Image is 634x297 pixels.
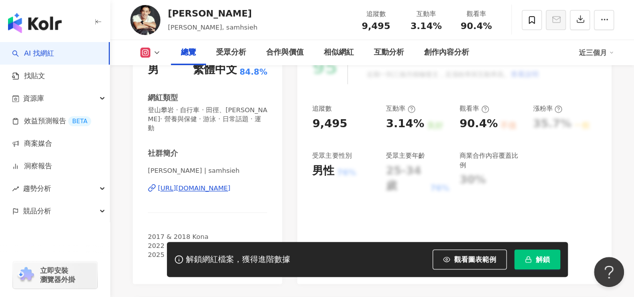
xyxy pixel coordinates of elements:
[312,116,347,132] div: 9,495
[457,9,495,19] div: 觀看率
[168,24,258,31] span: [PERSON_NAME], samhsieh
[536,255,550,263] span: 解鎖
[533,104,562,113] div: 漲粉率
[130,5,160,35] img: KOL Avatar
[433,249,507,269] button: 觀看圖表範例
[23,200,51,222] span: 競品分析
[12,71,45,81] a: 找貼文
[148,93,178,103] div: 網紅類型
[362,21,390,31] span: 9,495
[357,9,395,19] div: 追蹤數
[461,21,492,31] span: 90.4%
[158,184,231,193] div: [URL][DOMAIN_NAME]
[240,67,268,78] span: 84.8%
[148,148,178,159] div: 社群簡介
[312,163,334,179] div: 男性
[12,116,91,126] a: 效益預測報告BETA
[216,47,246,59] div: 受眾分析
[148,62,159,78] div: 男
[324,47,354,59] div: 相似網紅
[12,185,19,192] span: rise
[16,267,36,283] img: chrome extension
[386,104,415,113] div: 互動率
[460,104,489,113] div: 觀看率
[407,9,445,19] div: 互動率
[312,151,351,160] div: 受眾主要性別
[13,261,97,288] a: chrome extension立即安裝 瀏覽器外掛
[12,139,52,149] a: 商案媒合
[12,161,52,171] a: 洞察報告
[148,184,267,193] a: [URL][DOMAIN_NAME]
[424,47,469,59] div: 創作內容分析
[266,47,304,59] div: 合作與價值
[460,151,523,169] div: 商業合作內容覆蓋比例
[460,116,498,132] div: 90.4%
[193,62,237,78] div: 繁體中文
[181,47,196,59] div: 總覽
[579,45,614,61] div: 近三個月
[12,49,54,59] a: searchAI 找網紅
[454,255,496,263] span: 觀看圖表範例
[386,116,424,132] div: 3.14%
[514,249,560,269] button: 解鎖
[410,21,442,31] span: 3.14%
[148,106,267,133] span: 登山攀岩 · 自行車 · 田徑、[PERSON_NAME]· 營養與保健 · 游泳 · 日常話題 · 運動
[168,7,258,20] div: [PERSON_NAME]
[148,166,267,175] span: [PERSON_NAME] | samhsieh
[386,151,425,160] div: 受眾主要年齡
[186,254,290,265] div: 解鎖網紅檔案，獲得進階數據
[312,104,332,113] div: 追蹤數
[374,47,404,59] div: 互動分析
[8,13,62,33] img: logo
[40,266,75,284] span: 立即安裝 瀏覽器外掛
[23,87,44,110] span: 資源庫
[148,233,262,295] span: 2017 & 2018 Kona 2022 Norseman Xtreme Triathlon 2025 Swissman Xtreme Triathlon 226km / 8:42:47 Tr...
[23,177,51,200] span: 趨勢分析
